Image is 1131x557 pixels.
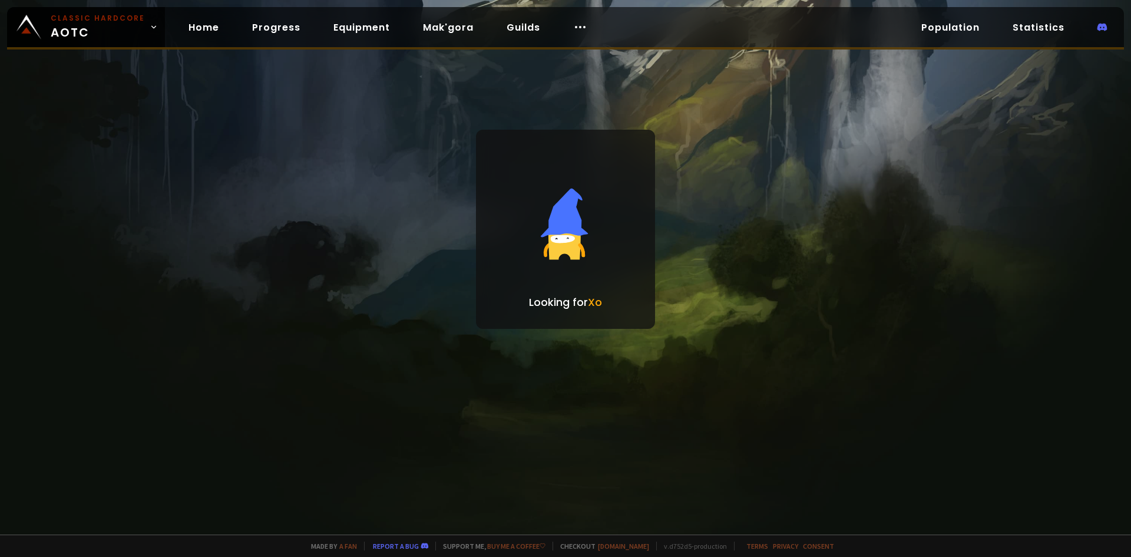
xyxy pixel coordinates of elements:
a: Classic HardcoreAOTC [7,7,165,47]
a: a fan [339,542,357,551]
a: Privacy [773,542,798,551]
span: Checkout [553,542,649,551]
a: Guilds [497,15,550,39]
a: Mak'gora [414,15,483,39]
a: [DOMAIN_NAME] [598,542,649,551]
a: Terms [746,542,768,551]
a: Population [912,15,989,39]
a: Home [179,15,229,39]
span: AOTC [51,13,145,41]
a: Progress [243,15,310,39]
a: Report a bug [373,542,419,551]
span: Made by [304,542,357,551]
span: Xo [588,295,602,309]
a: Statistics [1003,15,1074,39]
small: Classic Hardcore [51,13,145,24]
span: v. d752d5 - production [656,542,727,551]
a: Buy me a coffee [487,542,545,551]
a: Consent [803,542,834,551]
a: Equipment [324,15,399,39]
span: Support me, [435,542,545,551]
p: Looking for [529,294,602,310]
